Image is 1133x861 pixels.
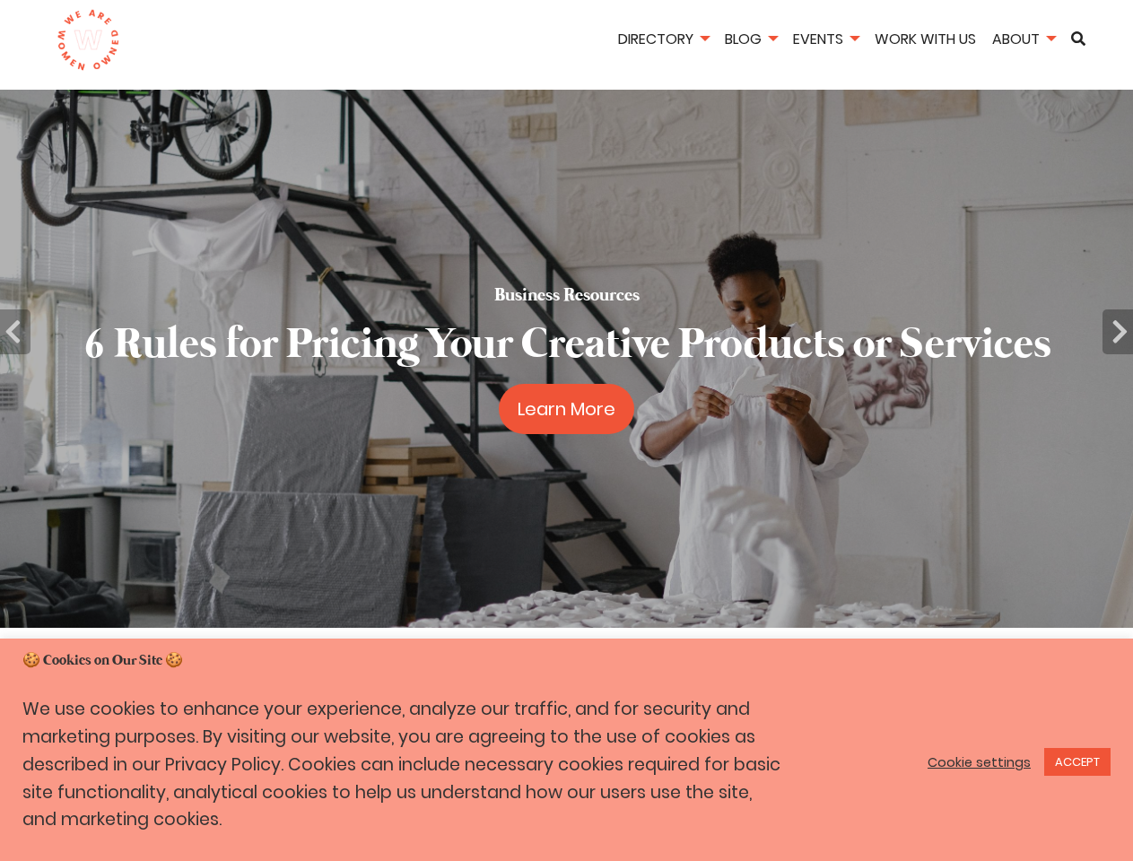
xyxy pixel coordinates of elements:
a: Directory [612,29,715,49]
h5: Business Resources [494,283,640,309]
h2: 6 Rules for Pricing Your Creative Products or Services [83,316,1051,376]
a: Cookie settings [928,754,1031,770]
a: Learn More [499,384,634,434]
h5: 🍪 Cookies on Our Site 🍪 [22,651,1111,671]
a: Work With Us [868,29,982,49]
li: Blog [719,28,783,54]
li: Events [787,28,865,54]
li: Directory [612,28,715,54]
p: We use cookies to enhance your experience, analyze our traffic, and for security and marketing pu... [22,696,784,834]
a: Events [787,29,865,49]
a: Search [1065,31,1092,46]
li: About [986,28,1061,54]
img: logo [57,9,120,72]
a: About [986,29,1061,49]
a: ACCEPT [1044,748,1111,776]
a: Blog [719,29,783,49]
